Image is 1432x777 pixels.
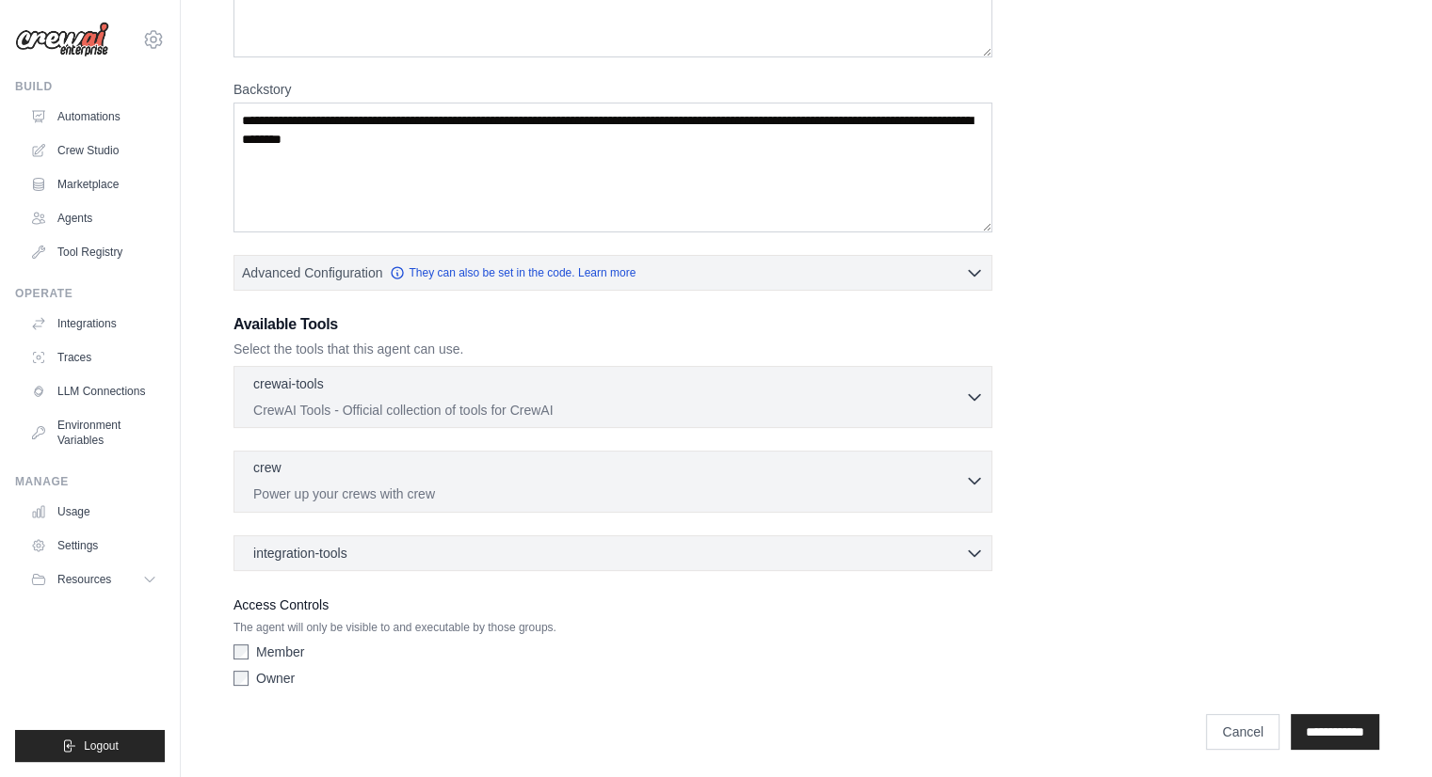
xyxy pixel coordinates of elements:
[242,263,382,282] span: Advanced Configuration
[242,458,984,503] button: crew Power up your crews with crew
[15,730,165,762] button: Logout
[234,256,991,290] button: Advanced Configuration They can also be set in the code. Learn more
[253,401,965,420] p: CrewAI Tools - Official collection of tools for CrewAI
[23,203,165,233] a: Agents
[256,669,295,688] label: Owner
[23,102,165,132] a: Automations
[23,531,165,561] a: Settings
[253,374,324,393] p: crewai-tools
[253,484,965,503] p: Power up your crews with crew
[23,237,165,267] a: Tool Registry
[15,474,165,489] div: Manage
[23,342,165,373] a: Traces
[242,544,984,563] button: integration-tools
[23,564,165,595] button: Resources
[23,309,165,339] a: Integrations
[15,22,109,57] img: Logo
[233,340,992,358] p: Select the tools that this agent can use.
[233,620,992,635] p: The agent will only be visible to and executable by those groups.
[15,79,165,94] div: Build
[233,313,992,336] h3: Available Tools
[84,738,119,753] span: Logout
[390,265,636,280] a: They can also be set in the code. Learn more
[23,135,165,166] a: Crew Studio
[256,642,304,661] label: Member
[242,374,984,420] button: crewai-tools CrewAI Tools - Official collection of tools for CrewAI
[1206,714,1279,750] a: Cancel
[233,80,992,99] label: Backstory
[23,410,165,455] a: Environment Variables
[23,497,165,527] a: Usage
[233,594,992,616] label: Access Controls
[23,376,165,406] a: LLM Connections
[253,458,282,477] p: crew
[253,544,347,563] span: integration-tools
[23,169,165,199] a: Marketplace
[57,572,111,587] span: Resources
[15,286,165,301] div: Operate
